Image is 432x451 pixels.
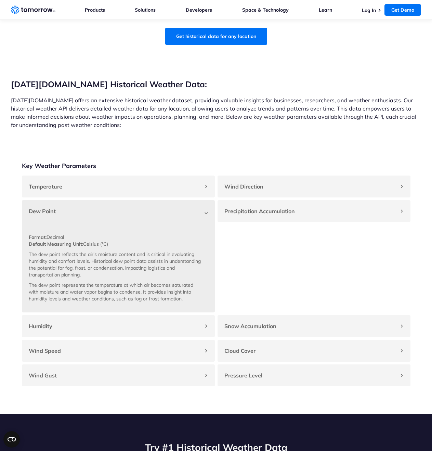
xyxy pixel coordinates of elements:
[224,372,262,379] strong: Pressure Level
[22,364,215,386] div: Wind Gust
[29,234,201,247] p: Decimal Celsius (°C)
[29,323,52,330] strong: Humidity
[29,241,83,247] strong: Default Measuring Unit:
[165,28,267,45] a: Get historical data for any location
[22,340,215,362] div: Wind Speed
[29,282,201,302] p: The dew point represents the temperature at which air becomes saturated with moisture and water v...
[218,340,410,362] div: Cloud Cover
[22,200,215,222] div: Dew Point
[224,323,276,330] strong: Snow Accumulation
[29,234,47,240] strong: Format:
[224,347,256,354] strong: Cloud Cover
[218,315,410,337] div: Snow Accumulation
[384,4,421,16] a: Get Demo
[362,7,376,13] a: Log In
[22,315,215,337] div: Humidity
[218,200,410,222] div: Precipitation Accumulation
[29,183,62,190] strong: Temperature
[85,7,105,13] a: Products
[218,364,410,386] div: Pressure Level
[22,176,215,197] div: Temperature
[11,5,55,15] a: Home link
[242,7,289,13] a: Space & Technology
[11,96,421,129] p: [DATE][DOMAIN_NAME] offers an extensive historical weather dataset, providing valuable insights f...
[29,208,56,215] strong: Dew Point
[218,176,410,197] div: Wind Direction
[29,347,61,354] strong: Wind Speed
[22,162,96,170] h3: Key Weather Parameters
[224,208,295,215] strong: Precipitation Accumulation
[11,79,421,89] h2: [DATE][DOMAIN_NAME] Historical Weather Data:
[135,7,156,13] a: Solutions
[224,183,263,190] strong: Wind Direction
[3,431,20,448] button: Open CMP widget
[29,251,201,278] p: The dew point reflects the air’s moisture content and is critical in evaluating humidity and comf...
[29,372,57,379] strong: Wind Gust
[319,7,332,13] a: Learn
[186,7,212,13] a: Developers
